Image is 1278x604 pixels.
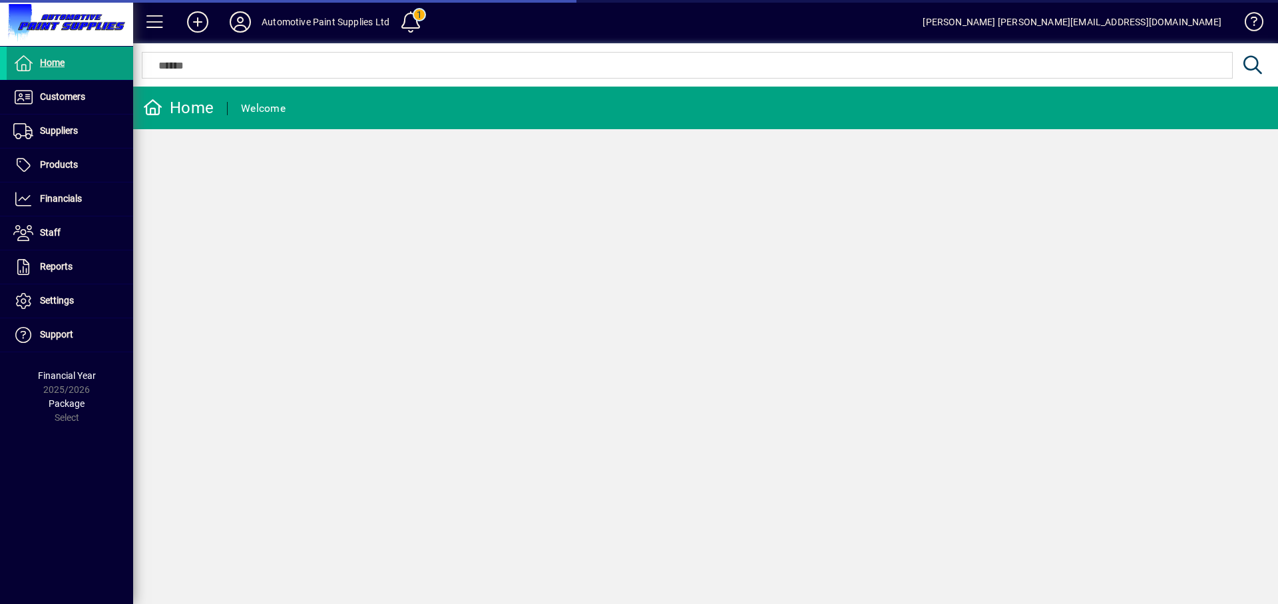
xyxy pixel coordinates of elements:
[262,11,389,33] div: Automotive Paint Supplies Ltd
[7,250,133,284] a: Reports
[7,318,133,352] a: Support
[40,57,65,68] span: Home
[7,115,133,148] a: Suppliers
[40,193,82,204] span: Financials
[241,98,286,119] div: Welcome
[7,182,133,216] a: Financials
[1235,3,1261,46] a: Knowledge Base
[40,91,85,102] span: Customers
[219,10,262,34] button: Profile
[7,81,133,114] a: Customers
[49,398,85,409] span: Package
[7,149,133,182] a: Products
[40,125,78,136] span: Suppliers
[40,295,74,306] span: Settings
[40,227,61,238] span: Staff
[143,97,214,119] div: Home
[7,216,133,250] a: Staff
[923,11,1221,33] div: [PERSON_NAME] [PERSON_NAME][EMAIL_ADDRESS][DOMAIN_NAME]
[40,261,73,272] span: Reports
[40,329,73,340] span: Support
[38,370,96,381] span: Financial Year
[176,10,219,34] button: Add
[40,159,78,170] span: Products
[7,284,133,318] a: Settings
